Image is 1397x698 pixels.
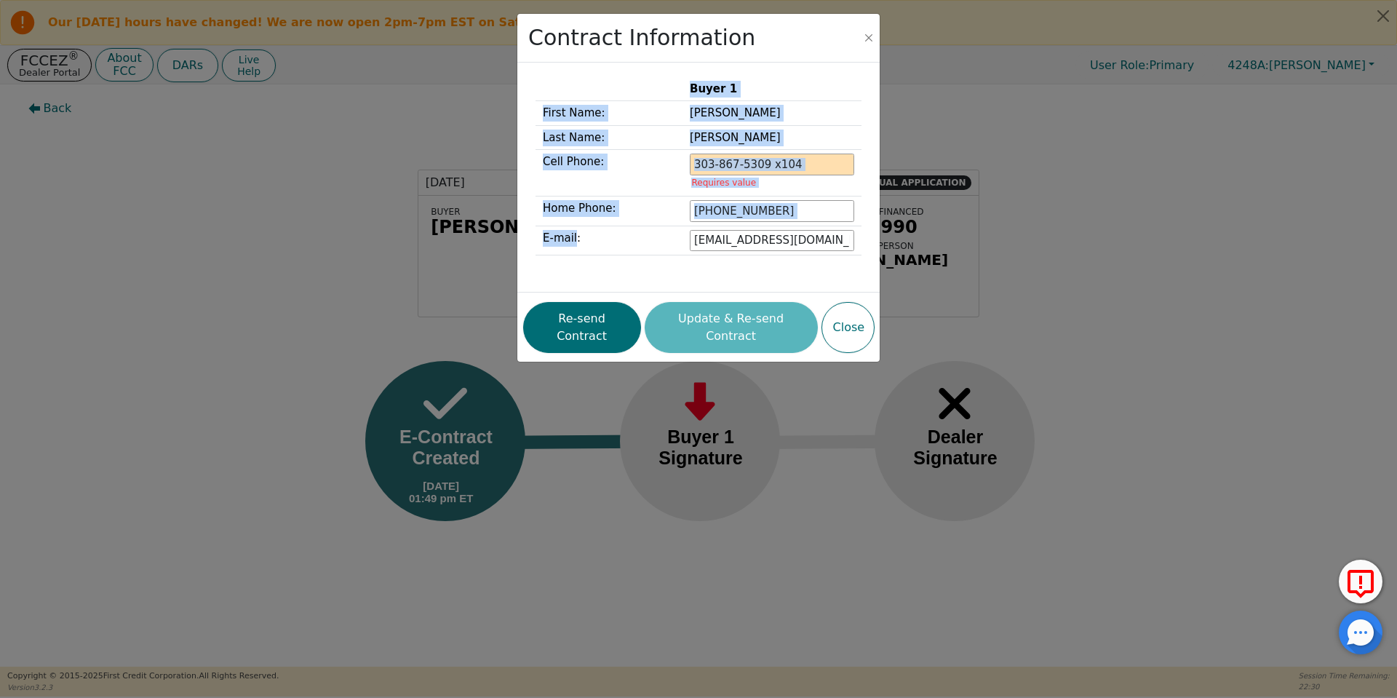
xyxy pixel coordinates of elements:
input: 303-867-5309 x104 [690,154,854,175]
input: 303-867-5309 x104 [690,200,854,222]
td: [PERSON_NAME] [682,125,861,150]
td: E-mail: [536,226,682,255]
p: Requires value [691,179,852,187]
td: [PERSON_NAME] [682,101,861,126]
button: Close [861,31,876,45]
button: Close [821,302,875,353]
button: Report Error to FCC [1339,560,1382,603]
th: Buyer 1 [682,77,861,101]
td: Cell Phone: [536,150,682,197]
button: Re-send Contract [523,302,641,353]
td: Last Name: [536,125,682,150]
td: Home Phone: [536,197,682,226]
td: First Name: [536,101,682,126]
h2: Contract Information [528,25,755,51]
